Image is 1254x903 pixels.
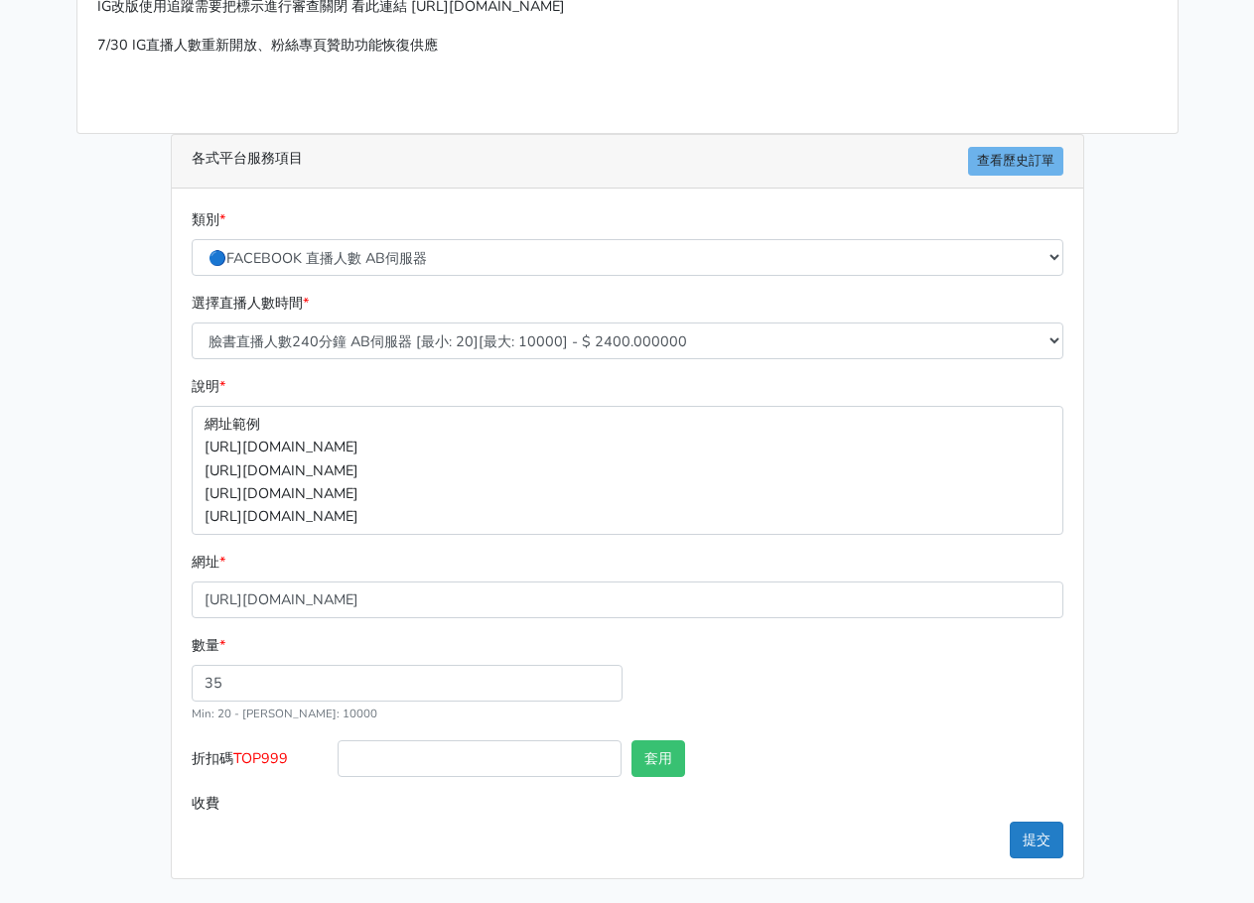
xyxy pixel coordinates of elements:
[192,706,377,721] small: Min: 20 - [PERSON_NAME]: 10000
[1010,822,1063,858] button: 提交
[192,634,225,657] label: 數量
[192,375,225,398] label: 說明
[233,748,288,768] span: TOP999
[192,551,225,574] label: 網址
[172,135,1083,189] div: 各式平台服務項目
[192,292,309,315] label: 選擇直播人數時間
[187,785,334,822] label: 收費
[97,34,1158,57] p: 7/30 IG直播人數重新開放、粉絲專頁贊助功能恢復供應
[631,740,685,777] button: 套用
[192,581,1063,618] input: 這邊填入網址
[192,406,1063,534] p: 網址範例 [URL][DOMAIN_NAME] [URL][DOMAIN_NAME] [URL][DOMAIN_NAME] [URL][DOMAIN_NAME]
[187,740,334,785] label: 折扣碼
[968,147,1063,176] a: 查看歷史訂單
[192,208,225,231] label: 類別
